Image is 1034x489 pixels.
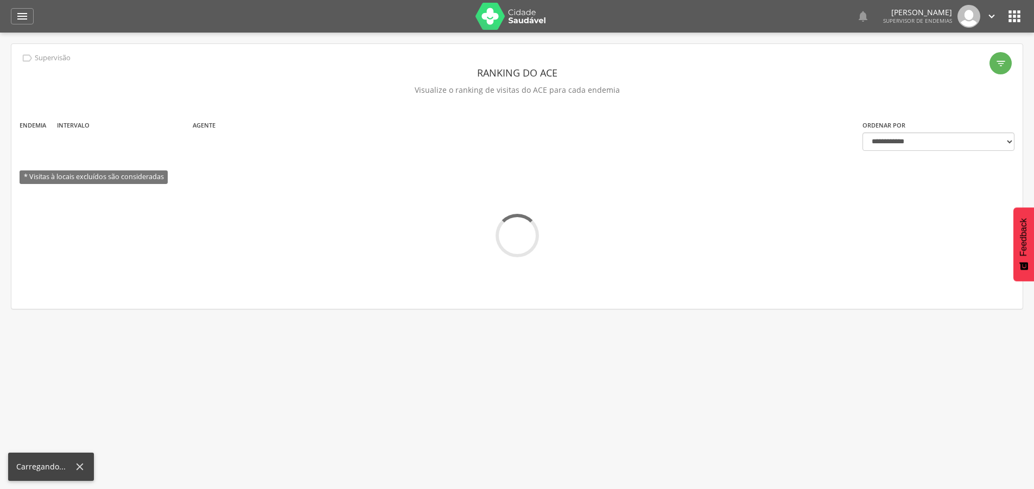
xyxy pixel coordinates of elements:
span: Feedback [1019,218,1029,256]
a:  [986,5,998,28]
span: Supervisor de Endemias [883,17,952,24]
i:  [986,10,998,22]
i:  [1006,8,1023,25]
p: [PERSON_NAME] [883,9,952,16]
header: Ranking do ACE [20,63,1014,82]
p: Supervisão [35,54,71,62]
i:  [21,52,33,64]
label: Agente [193,121,215,130]
i:  [995,58,1006,69]
a:  [11,8,34,24]
label: Intervalo [57,121,90,130]
i:  [857,10,870,23]
span: * Visitas à locais excluídos são consideradas [20,170,168,184]
label: Ordenar por [862,121,905,130]
a:  [857,5,870,28]
i:  [16,10,29,23]
p: Visualize o ranking de visitas do ACE para cada endemia [20,82,1014,98]
label: Endemia [20,121,46,130]
div: Carregando... [16,461,74,472]
button: Feedback - Mostrar pesquisa [1013,207,1034,281]
div: Filtro [989,52,1012,74]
